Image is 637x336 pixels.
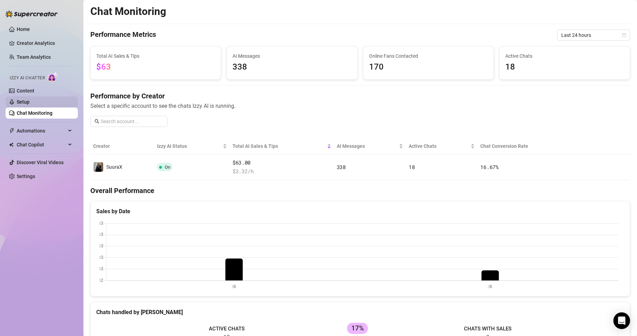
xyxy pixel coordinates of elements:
span: SuuraX [106,164,122,170]
span: $ 3.32 /h [232,167,331,176]
span: 18 [409,163,415,170]
h2: Chat Monitoring [90,5,166,18]
img: SuuraX [93,162,103,172]
span: Automations [17,125,66,136]
span: Chat Copilot [17,139,66,150]
span: Last 24 hours [561,30,626,40]
span: Izzy AI Status [157,142,221,150]
span: 16.67 % [480,163,498,170]
th: Total AI Sales & Tips [230,138,334,154]
div: Sales by Date [96,207,624,216]
h4: Overall Performance [90,186,630,195]
span: $63 [96,62,111,72]
span: Active Chats [505,52,624,60]
h4: Performance Metrics [90,30,156,41]
th: Active Chats [406,138,477,154]
th: Izzy AI Status [154,138,230,154]
th: Creator [90,138,154,154]
img: Chat Copilot [9,142,14,147]
span: Active Chats [409,142,469,150]
div: Chats handled by [PERSON_NAME] [96,308,624,317]
span: search [95,119,99,124]
input: Search account... [101,118,163,125]
span: 338 [232,61,351,74]
a: Team Analytics [17,54,51,60]
span: 338 [337,163,346,170]
span: 170 [369,61,488,74]
span: Total AI Sales & Tips [232,142,326,150]
span: Online Fans Contacted [369,52,488,60]
img: AI Chatter [48,72,58,82]
span: $63.00 [232,159,331,167]
a: Chat Monitoring [17,110,52,116]
span: AI Messages [337,142,398,150]
span: On [165,165,170,170]
span: Izzy AI Chatter [10,75,45,81]
img: logo-BBDzfeDw.svg [6,10,58,17]
span: AI Messages [232,52,351,60]
span: Total AI Sales & Tips [96,52,215,60]
th: Chat Conversion Rate [477,138,576,154]
a: Content [17,88,34,94]
th: AI Messages [334,138,406,154]
span: 18 [505,61,624,74]
a: Settings [17,174,35,179]
div: Open Intercom Messenger [613,312,630,329]
a: Home [17,26,30,32]
span: Select a specific account to see the chats Izzy AI is running. [90,102,630,110]
a: Setup [17,99,30,105]
span: calendar [622,33,626,37]
a: Creator Analytics [17,38,72,49]
span: thunderbolt [9,128,15,134]
a: Discover Viral Videos [17,160,64,165]
h4: Performance by Creator [90,91,630,101]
